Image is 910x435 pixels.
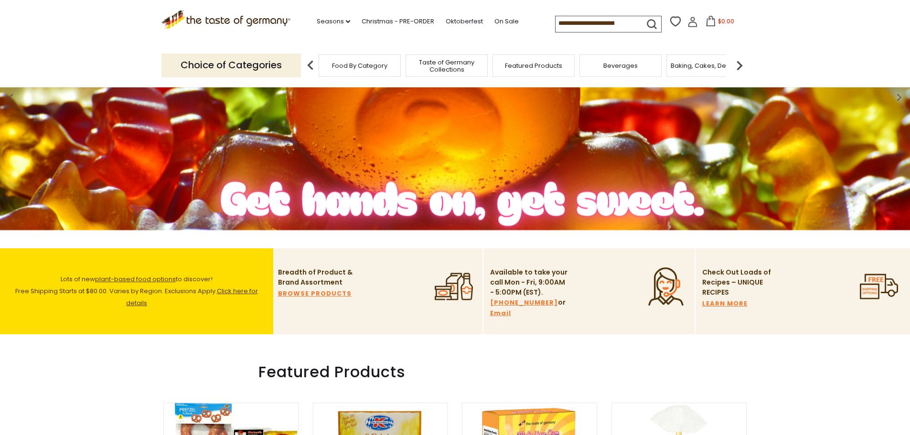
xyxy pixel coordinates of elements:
a: Taste of Germany Collections [408,59,485,73]
p: Check Out Loads of Recipes – UNIQUE RECIPES [702,267,771,297]
a: Baking, Cakes, Desserts [671,62,745,69]
a: [PHONE_NUMBER] [490,297,558,308]
a: Featured Products [505,62,562,69]
p: Choice of Categories [161,53,301,77]
a: Oktoberfest [446,16,483,27]
a: Seasons [317,16,350,27]
p: Available to take your call Mon - Fri, 9:00AM - 5:00PM (EST). or [490,267,569,318]
a: Christmas - PRE-ORDER [362,16,434,27]
a: On Sale [494,16,519,27]
a: BROWSE PRODUCTS [278,288,352,299]
a: LEARN MORE [702,298,748,309]
img: previous arrow [301,56,320,75]
a: Food By Category [332,62,387,69]
a: Beverages [603,62,638,69]
button: $0.00 [700,16,740,30]
img: next arrow [730,56,749,75]
a: plant-based food options [95,275,176,284]
span: Lots of new to discover! Free Shipping Starts at $80.00. Varies by Region. Exclusions Apply. [15,275,258,308]
a: Email [490,308,511,318]
span: $0.00 [718,17,734,25]
p: Breadth of Product & Brand Assortment [278,267,357,287]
